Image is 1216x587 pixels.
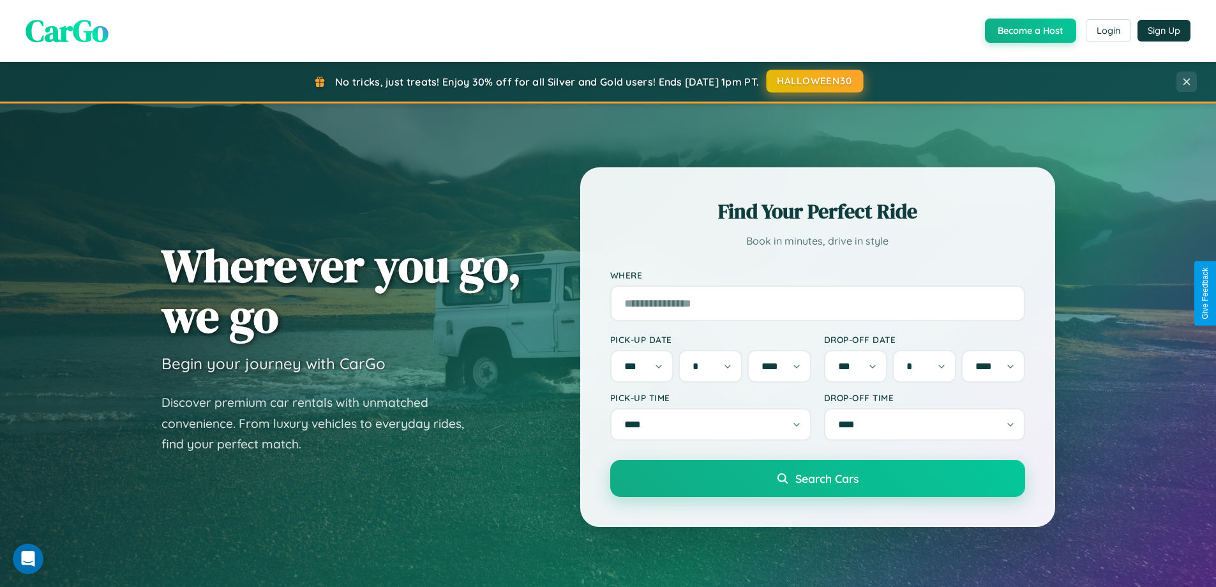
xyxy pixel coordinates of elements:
[824,392,1025,403] label: Drop-off Time
[13,544,43,574] iframe: Intercom live chat
[610,392,811,403] label: Pick-up Time
[610,197,1025,225] h2: Find Your Perfect Ride
[335,75,759,88] span: No tricks, just treats! Enjoy 30% off for all Silver and Gold users! Ends [DATE] 1pm PT.
[161,392,481,455] p: Discover premium car rentals with unmatched convenience. From luxury vehicles to everyday rides, ...
[26,10,109,52] span: CarGo
[1201,268,1210,319] div: Give Feedback
[610,270,1025,280] label: Where
[610,334,811,345] label: Pick-up Date
[1086,19,1131,42] button: Login
[824,334,1025,345] label: Drop-off Date
[795,471,859,485] span: Search Cars
[610,460,1025,497] button: Search Cars
[161,240,522,341] h1: Wherever you go, we go
[1137,20,1190,42] button: Sign Up
[985,19,1076,43] button: Become a Host
[767,70,864,93] button: HALLOWEEN30
[610,232,1025,250] p: Book in minutes, drive in style
[161,354,386,373] h3: Begin your journey with CarGo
